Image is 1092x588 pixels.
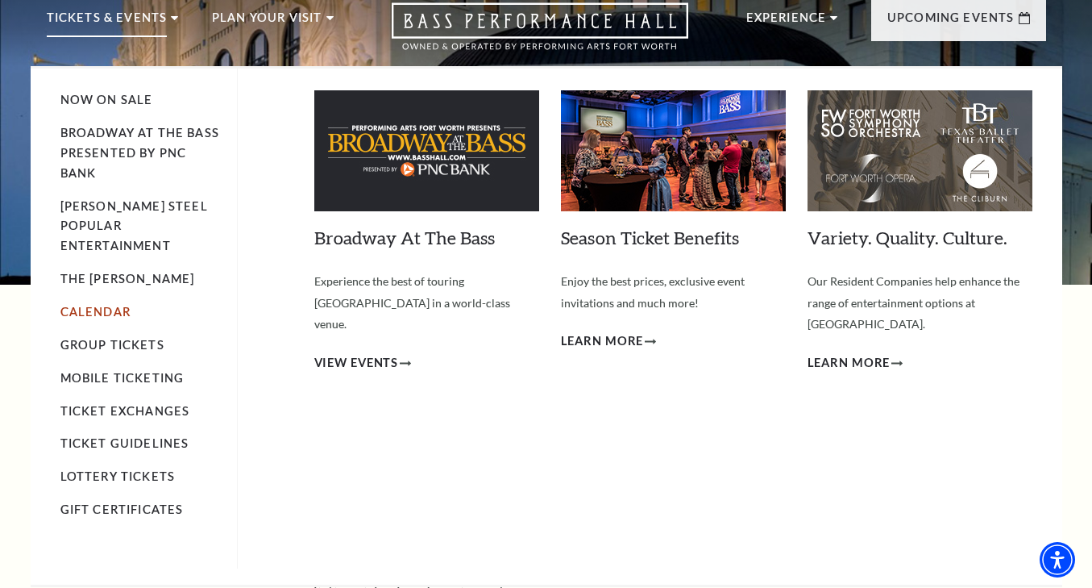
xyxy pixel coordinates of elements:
[212,8,322,37] p: Plan Your Visit
[60,503,184,516] a: Gift Certificates
[60,199,208,253] a: [PERSON_NAME] Steel Popular Entertainment
[314,353,399,373] span: View Events
[561,271,786,314] p: Enjoy the best prices, exclusive event invitations and much more!
[60,126,219,180] a: Broadway At The Bass presented by PNC Bank
[808,353,903,373] a: Learn More Variety. Quality. Culture.
[561,332,644,352] span: Learn More
[314,227,495,248] a: Broadway At The Bass
[60,305,131,319] a: Calendar
[60,338,164,352] a: Group Tickets
[60,272,195,286] a: The [PERSON_NAME]
[808,90,1032,211] img: Variety. Quality. Culture.
[60,404,190,418] a: Ticket Exchanges
[334,2,746,66] a: Open this option
[808,271,1032,336] p: Our Resident Companies help enhance the range of entertainment options at [GEOGRAPHIC_DATA].
[808,353,891,373] span: Learn More
[60,469,176,483] a: Lottery Tickets
[314,90,539,211] img: Broadway At The Bass
[60,436,189,450] a: Ticket Guidelines
[561,90,786,211] img: Season Ticket Benefits
[314,353,412,373] a: View Events
[561,227,739,248] a: Season Ticket Benefits
[887,8,1015,37] p: Upcoming Events
[808,227,1007,248] a: Variety. Quality. Culture.
[60,371,185,385] a: Mobile Ticketing
[60,93,153,106] a: Now On Sale
[314,271,539,336] p: Experience the best of touring [GEOGRAPHIC_DATA] in a world-class venue.
[47,8,168,37] p: Tickets & Events
[1040,542,1075,578] div: Accessibility Menu
[561,332,657,352] a: Learn More Season Ticket Benefits
[746,8,827,37] p: Experience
